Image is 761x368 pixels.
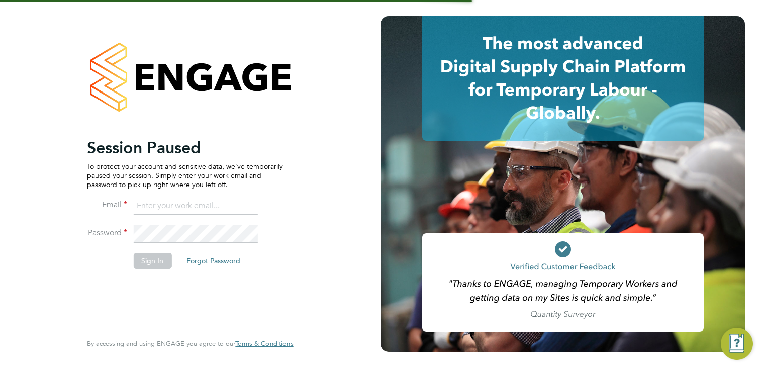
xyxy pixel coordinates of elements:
[235,340,293,348] a: Terms & Conditions
[133,253,171,269] button: Sign In
[87,339,293,348] span: By accessing and using ENGAGE you agree to our
[178,253,248,269] button: Forgot Password
[721,328,753,360] button: Engage Resource Center
[87,138,283,158] h2: Session Paused
[87,200,127,210] label: Email
[87,162,283,190] p: To protect your account and sensitive data, we've temporarily paused your session. Simply enter y...
[133,197,257,215] input: Enter your work email...
[87,228,127,238] label: Password
[235,339,293,348] span: Terms & Conditions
